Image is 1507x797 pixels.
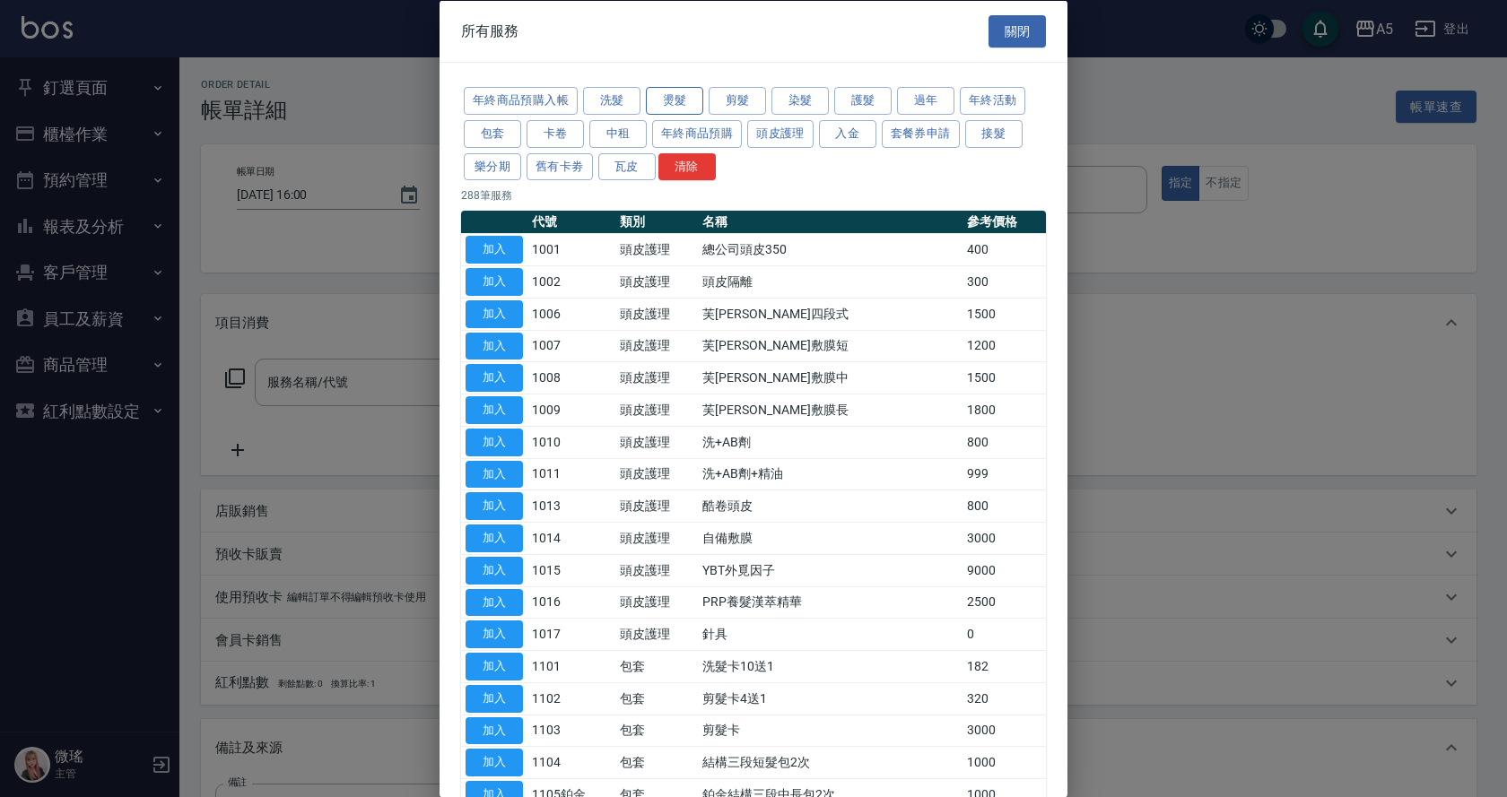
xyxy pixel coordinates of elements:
[466,588,523,616] button: 加入
[527,211,615,234] th: 代號
[698,682,963,715] td: 剪髮卡4送1
[963,394,1046,426] td: 1800
[698,330,963,362] td: 芙[PERSON_NAME]敷膜短
[527,522,615,554] td: 1014
[527,489,615,522] td: 1013
[698,298,963,330] td: 芙[PERSON_NAME]四段式
[466,653,523,680] button: 加入
[698,458,963,490] td: 洗+AB劑+精油
[819,119,876,147] button: 入金
[698,746,963,778] td: 結構三段短髮包2次
[466,460,523,488] button: 加入
[615,586,698,619] td: 頭皮護理
[527,715,615,747] td: 1103
[771,87,829,115] button: 染髮
[615,298,698,330] td: 頭皮護理
[658,152,716,180] button: 清除
[466,749,523,776] button: 加入
[698,394,963,426] td: 芙[PERSON_NAME]敷膜長
[963,233,1046,265] td: 400
[698,650,963,682] td: 洗髮卡10送1
[527,361,615,394] td: 1008
[615,458,698,490] td: 頭皮護理
[466,684,523,712] button: 加入
[963,746,1046,778] td: 1000
[615,233,698,265] td: 頭皮護理
[527,682,615,715] td: 1102
[466,299,523,327] button: 加入
[615,489,698,522] td: 頭皮護理
[698,618,963,650] td: 針具
[527,265,615,298] td: 1002
[963,211,1046,234] th: 參考價格
[527,394,615,426] td: 1009
[527,746,615,778] td: 1104
[527,330,615,362] td: 1007
[646,87,703,115] button: 燙髮
[698,586,963,619] td: PRP養髮漢萃精華
[615,650,698,682] td: 包套
[698,211,963,234] th: 名稱
[466,716,523,744] button: 加入
[464,119,521,147] button: 包套
[615,211,698,234] th: 類別
[615,746,698,778] td: 包套
[466,556,523,584] button: 加入
[698,522,963,554] td: 自備敷膜
[589,119,647,147] button: 中租
[615,361,698,394] td: 頭皮護理
[466,396,523,424] button: 加入
[963,618,1046,650] td: 0
[615,265,698,298] td: 頭皮護理
[527,554,615,586] td: 1015
[527,119,584,147] button: 卡卷
[527,650,615,682] td: 1101
[963,426,1046,458] td: 800
[461,187,1046,204] p: 288 筆服務
[583,87,640,115] button: 洗髮
[698,265,963,298] td: 頭皮隔離
[963,682,1046,715] td: 320
[466,364,523,392] button: 加入
[466,492,523,520] button: 加入
[963,715,1046,747] td: 3000
[963,489,1046,522] td: 800
[615,330,698,362] td: 頭皮護理
[698,426,963,458] td: 洗+AB劑
[464,87,578,115] button: 年終商品預購入帳
[615,682,698,715] td: 包套
[698,554,963,586] td: YBT外覓因子
[615,618,698,650] td: 頭皮護理
[527,618,615,650] td: 1017
[461,22,518,39] span: 所有服務
[747,119,814,147] button: 頭皮護理
[466,236,523,264] button: 加入
[698,715,963,747] td: 剪髮卡
[527,233,615,265] td: 1001
[527,586,615,619] td: 1016
[615,554,698,586] td: 頭皮護理
[963,330,1046,362] td: 1200
[527,458,615,490] td: 1011
[882,119,960,147] button: 套餐券申請
[652,119,742,147] button: 年終商品預購
[615,715,698,747] td: 包套
[466,620,523,648] button: 加入
[960,87,1026,115] button: 年終活動
[965,119,1023,147] button: 接髮
[698,489,963,522] td: 酷卷頭皮
[897,87,954,115] button: 過年
[527,426,615,458] td: 1010
[527,298,615,330] td: 1006
[698,361,963,394] td: 芙[PERSON_NAME]敷膜中
[466,524,523,552] button: 加入
[963,650,1046,682] td: 182
[963,522,1046,554] td: 3000
[698,233,963,265] td: 總公司頭皮350
[963,265,1046,298] td: 300
[598,152,656,180] button: 瓦皮
[963,458,1046,490] td: 999
[615,426,698,458] td: 頭皮護理
[963,554,1046,586] td: 9000
[615,522,698,554] td: 頭皮護理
